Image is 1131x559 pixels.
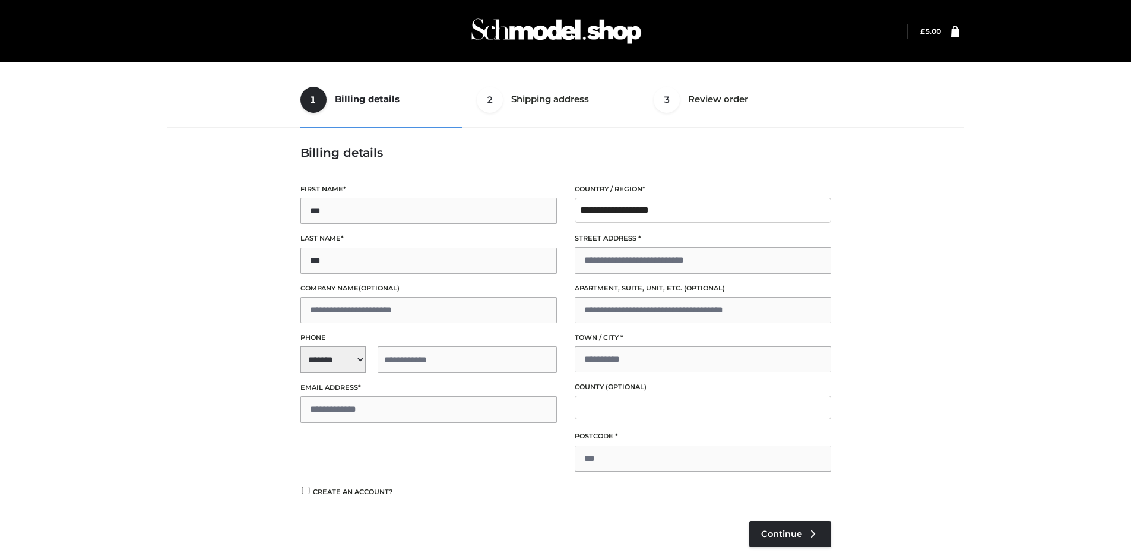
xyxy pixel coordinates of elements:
[575,233,831,244] label: Street address
[575,431,831,442] label: Postcode
[300,233,557,244] label: Last name
[920,27,941,36] bdi: 5.00
[300,382,557,393] label: Email address
[467,8,645,55] img: Schmodel Admin 964
[749,521,831,547] a: Continue
[684,284,725,292] span: (optional)
[606,383,647,391] span: (optional)
[300,332,557,343] label: Phone
[300,283,557,294] label: Company name
[920,27,925,36] span: £
[761,529,802,539] span: Continue
[300,487,311,494] input: Create an account?
[575,381,831,393] label: County
[575,283,831,294] label: Apartment, suite, unit, etc.
[300,184,557,195] label: First name
[300,146,831,160] h3: Billing details
[575,332,831,343] label: Town / City
[575,184,831,195] label: Country / Region
[920,27,941,36] a: £5.00
[359,284,400,292] span: (optional)
[313,488,393,496] span: Create an account?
